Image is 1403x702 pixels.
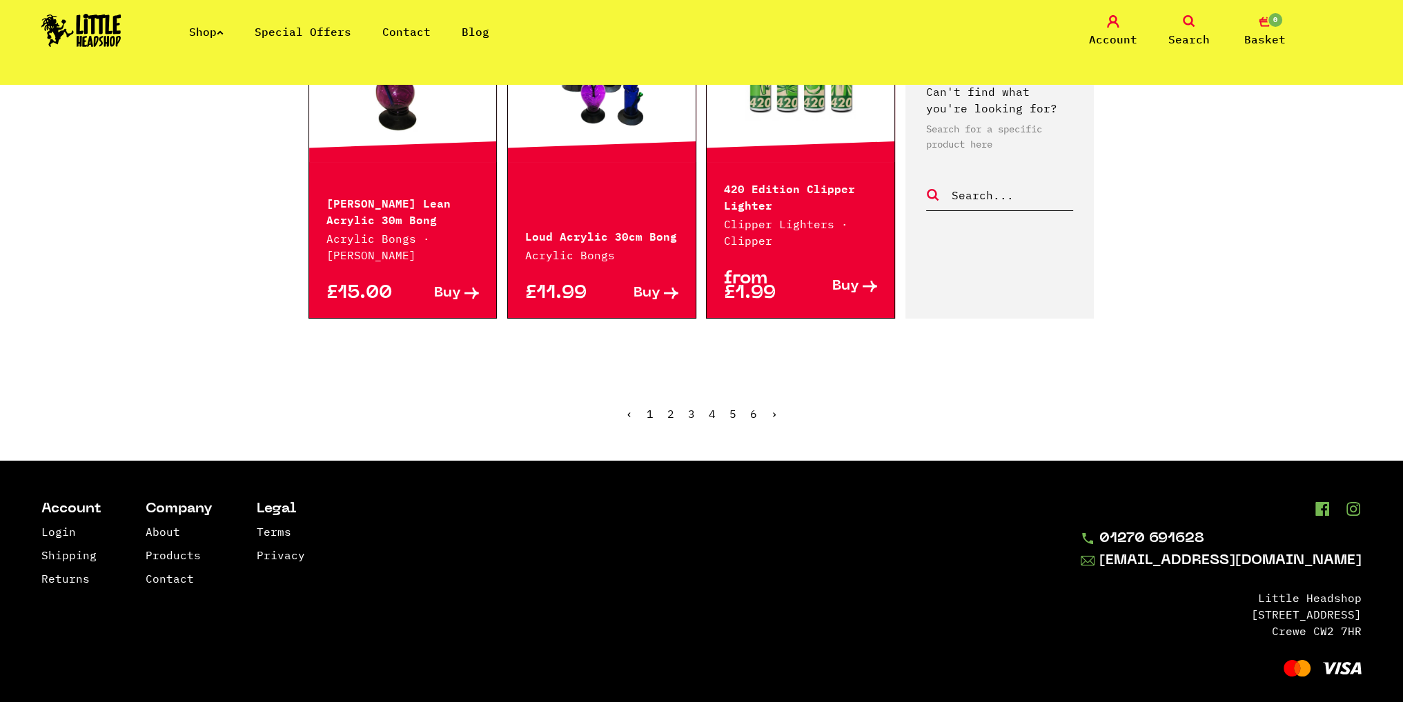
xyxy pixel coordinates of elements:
li: Crewe CW2 7HR [1081,623,1362,639]
p: Loud Acrylic 30cm Bong [525,227,678,243]
a: Next » [771,407,778,421]
a: Contact [382,25,431,39]
a: 6 [750,407,757,421]
p: from £1.99 [724,272,801,301]
a: Shipping [41,548,97,562]
p: 420 Edition Clipper Lighter [724,179,877,212]
a: Buy [402,286,479,301]
p: £11.99 [525,286,602,301]
p: Search for a specific product here [926,121,1074,152]
p: £15.00 [326,286,403,301]
a: Shop [189,25,224,39]
a: Buy [602,286,678,301]
li: Legal [257,502,305,517]
p: [PERSON_NAME] Lean Acrylic 30m Bong [326,194,480,227]
a: 3 [688,407,695,421]
a: 5 [729,407,736,421]
p: Acrylic Bongs · [PERSON_NAME] [326,230,480,263]
p: Can't find what you're looking for? [926,83,1074,117]
a: Search [1155,15,1224,48]
span: Basket [1244,31,1286,48]
li: [STREET_ADDRESS] [1081,606,1362,623]
span: Search [1168,31,1210,48]
a: Terms [257,525,291,539]
a: Returns [41,572,90,585]
a: Blog [462,25,489,39]
a: Contact [146,572,194,585]
span: ‹ [626,407,633,421]
li: « Previous [626,408,633,419]
span: Buy [832,279,859,294]
a: [EMAIL_ADDRESS][DOMAIN_NAME] [1081,553,1362,569]
span: 1 [647,407,654,421]
a: 2 [667,407,674,421]
a: 4 [709,407,716,421]
a: Products [146,548,201,562]
span: 0 [1267,12,1284,28]
span: Account [1089,31,1137,48]
li: Little Headshop [1081,590,1362,606]
a: 01270 691628 [1081,532,1362,546]
span: Buy [434,286,461,301]
a: Buy [801,272,877,301]
li: Account [41,502,101,517]
a: Special Offers [255,25,351,39]
p: Acrylic Bongs [525,247,678,263]
a: Privacy [257,548,305,562]
span: Buy [634,286,660,301]
img: Visa and Mastercard Accepted [1284,660,1362,676]
a: 0 Basket [1230,15,1299,48]
li: Company [146,502,213,517]
p: Clipper Lighters · Clipper [724,216,877,249]
a: Login [41,525,76,539]
img: Little Head Shop Logo [41,14,121,47]
input: Search... [950,186,1074,204]
a: About [146,525,180,539]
